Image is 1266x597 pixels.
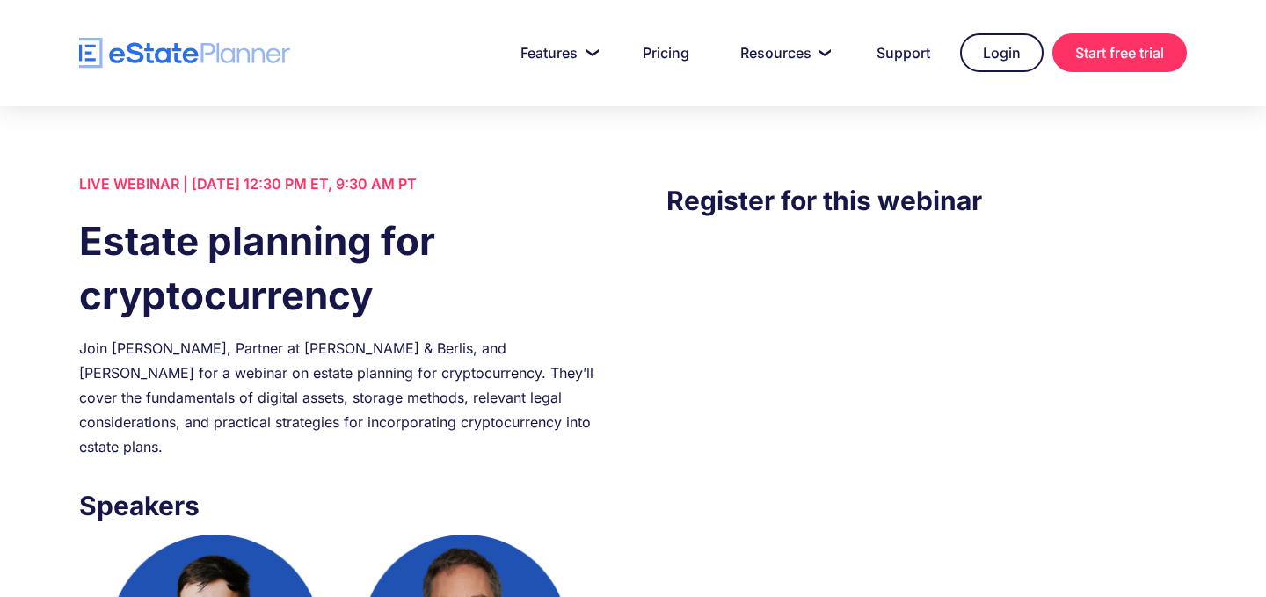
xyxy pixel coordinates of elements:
[1052,33,1187,72] a: Start free trial
[79,214,600,323] h1: Estate planning for cryptocurrency
[622,35,710,70] a: Pricing
[666,180,1187,221] h3: Register for this webinar
[79,485,600,526] h3: Speakers
[79,336,600,459] div: Join [PERSON_NAME], Partner at [PERSON_NAME] & Berlis, and [PERSON_NAME] for a webinar on estate ...
[79,171,600,196] div: LIVE WEBINAR | [DATE] 12:30 PM ET, 9:30 AM PT
[960,33,1044,72] a: Login
[719,35,847,70] a: Resources
[499,35,613,70] a: Features
[79,38,290,69] a: home
[855,35,951,70] a: Support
